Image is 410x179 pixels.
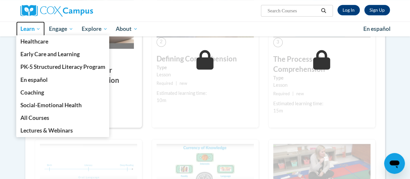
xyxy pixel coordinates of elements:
label: Type [273,74,370,82]
a: Lectures & Webinars [16,124,110,137]
div: Main menu [16,21,395,36]
a: Healthcare [16,35,110,48]
a: En español [16,73,110,86]
span: new [180,81,187,86]
a: Cox Campus [20,5,137,17]
a: PK-5 Structured Literacy Program [16,60,110,73]
div: Estimated learning time: [157,90,254,97]
a: Coaching [16,86,110,99]
span: 15m [273,108,283,113]
div: Lesson [273,82,370,89]
span: new [296,91,304,96]
span: Required [157,81,173,86]
a: Learn [16,21,45,36]
span: Engage [49,25,73,33]
img: Cox Campus [20,5,93,17]
span: Learn [20,25,41,33]
button: Search [319,7,328,15]
h3: The Process of Comprehension [273,54,370,74]
span: Healthcare [20,38,48,45]
a: Explore [77,21,112,36]
span: | [292,91,294,96]
span: En español [20,76,47,83]
span: Lectures & Webinars [20,127,73,134]
h3: Defining Comprehension [157,54,254,64]
span: | [176,81,177,86]
span: About [116,25,138,33]
a: About [111,21,142,36]
a: All Courses [16,111,110,124]
span: Coaching [20,89,44,96]
div: Lesson [157,71,254,78]
span: All Courses [20,114,49,121]
input: Search Courses [267,7,319,15]
span: 3 [273,38,283,47]
span: En español [363,25,391,32]
label: Type [157,64,254,71]
span: Social-Emotional Health [20,102,81,109]
div: Estimated learning time: [273,100,370,107]
a: En español [359,22,395,36]
span: Required [273,91,290,96]
span: Early Care and Learning [20,51,79,58]
a: Engage [45,21,77,36]
iframe: Button to launch messaging window [384,153,405,174]
a: Early Care and Learning [16,48,110,60]
span: 10m [157,97,166,103]
span: Explore [82,25,108,33]
span: 2 [157,37,166,47]
span: PK-5 Structured Literacy Program [20,63,105,70]
a: Register [364,5,390,15]
a: Social-Emotional Health [16,99,110,111]
a: Log In [337,5,360,15]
